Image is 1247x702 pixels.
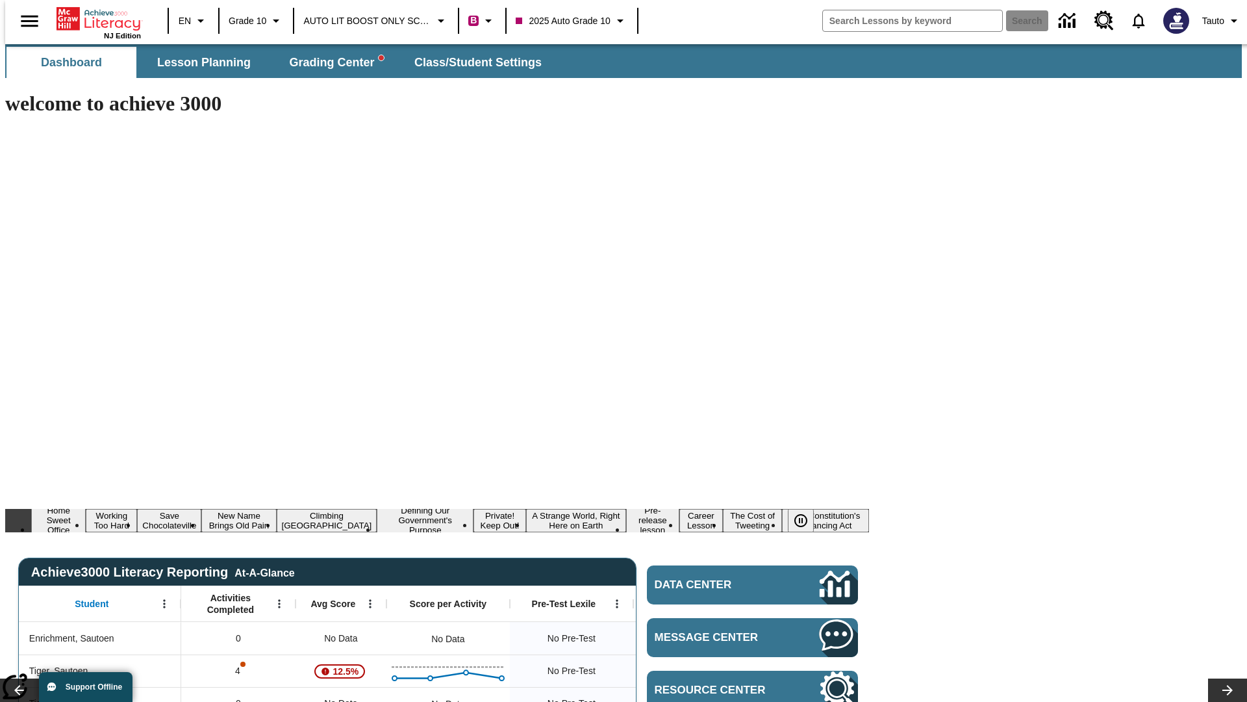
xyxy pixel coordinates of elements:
[139,47,269,78] button: Lesson Planning
[516,14,610,28] span: 2025 Auto Grade 10
[86,509,137,532] button: Slide 2 Working Too Hard
[328,660,364,683] span: 12.5%
[548,664,596,678] span: No Pre-Test, Tiger, Sautoen
[655,631,781,644] span: Message Center
[655,578,776,591] span: Data Center
[782,509,869,532] button: Slide 12 The Constitution's Balancing Act
[1087,3,1122,38] a: Resource Center, Will open in new tab
[410,598,487,610] span: Score per Activity
[5,92,869,116] h1: welcome to achieve 3000
[6,47,136,78] button: Dashboard
[223,9,289,32] button: Grade: Grade 10, Select a grade
[181,655,296,687] div: 4, One or more Activity scores may be invalid., Tiger, Sautoen
[289,55,383,70] span: Grading Center
[104,32,141,40] span: NJ Edition
[633,622,757,655] div: No Data, Enrichment, Sautoen
[425,626,471,652] div: No Data, Enrichment, Sautoen
[296,655,386,687] div: , 12.5%, Attention! This student's Average First Try Score of 12.5% is below 65%, Tiger, Sautoen
[823,10,1002,31] input: search field
[1155,4,1197,38] button: Select a new avatar
[179,14,191,28] span: EN
[404,47,552,78] button: Class/Student Settings
[157,55,251,70] span: Lesson Planning
[39,672,132,702] button: Support Offline
[679,509,723,532] button: Slide 10 Career Lesson
[788,509,827,532] div: Pause
[57,5,141,40] div: Home
[303,14,431,28] span: AUTO LIT BOOST ONLY SCHOOL
[310,598,355,610] span: Avg Score
[229,14,266,28] span: Grade 10
[201,509,276,532] button: Slide 4 New Name Brings Old Pain
[29,632,114,645] span: Enrichment, Sautoen
[1163,8,1189,34] img: Avatar
[647,618,858,657] a: Message Center
[626,504,679,537] button: Slide 9 Pre-release lesson
[296,622,386,655] div: No Data, Enrichment, Sautoen
[470,12,477,29] span: B
[318,625,364,652] span: No Data
[236,632,241,645] span: 0
[1197,9,1247,32] button: Profile/Settings
[1122,4,1155,38] a: Notifications
[298,9,454,32] button: School: AUTO LIT BOOST ONLY SCHOOL, Select your school
[607,594,627,614] button: Open Menu
[532,598,596,610] span: Pre-Test Lexile
[173,9,214,32] button: Language: EN, Select a language
[377,504,473,537] button: Slide 6 Defining Our Government's Purpose
[473,509,526,532] button: Slide 7 Private! Keep Out!
[1208,679,1247,702] button: Lesson carousel, Next
[655,684,781,697] span: Resource Center
[463,9,501,32] button: Boost Class color is violet red. Change class color
[788,509,814,532] button: Pause
[633,655,757,687] div: No Data, Tiger, Sautoen
[647,565,858,604] a: Data Center
[1202,14,1224,28] span: Tauto
[188,592,273,616] span: Activities Completed
[1051,3,1087,39] a: Data Center
[510,9,633,32] button: Class: 2025 Auto Grade 10, Select your class
[360,594,380,614] button: Open Menu
[31,504,86,537] button: Slide 1 Home Sweet Office
[277,509,377,532] button: Slide 5 Climbing Mount Tai
[414,55,542,70] span: Class/Student Settings
[379,55,384,60] svg: writing assistant alert
[41,55,102,70] span: Dashboard
[526,509,626,532] button: Slide 8 A Strange World, Right Here on Earth
[723,509,783,532] button: Slide 11 The Cost of Tweeting
[270,594,289,614] button: Open Menu
[66,682,122,692] span: Support Offline
[155,594,174,614] button: Open Menu
[75,598,108,610] span: Student
[234,664,243,678] p: 4
[548,632,596,645] span: No Pre-Test, Enrichment, Sautoen
[57,6,141,32] a: Home
[5,47,553,78] div: SubNavbar
[10,2,49,40] button: Open side menu
[271,47,401,78] button: Grading Center
[137,509,201,532] button: Slide 3 Save Chocolateville
[181,622,296,655] div: 0, Enrichment, Sautoen
[234,565,294,579] div: At-A-Glance
[31,565,295,580] span: Achieve3000 Literacy Reporting
[5,44,1242,78] div: SubNavbar
[29,664,88,678] span: Tiger, Sautoen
